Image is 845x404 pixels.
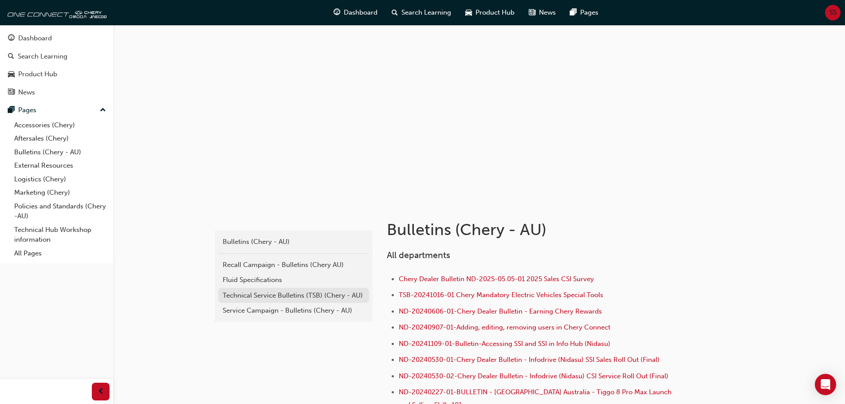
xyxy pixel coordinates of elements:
[387,250,450,260] span: All departments
[563,4,605,22] a: pages-iconPages
[399,372,668,380] a: ND-20240530-02-Chery Dealer Bulletin - Infodrive (Nidasu) CSI Service Roll Out (Final)
[218,303,369,318] a: Service Campaign - Bulletins (Chery - AU)
[326,4,385,22] a: guage-iconDashboard
[100,105,106,116] span: up-icon
[18,69,57,79] div: Product Hub
[4,66,110,82] a: Product Hub
[8,106,15,114] span: pages-icon
[458,4,522,22] a: car-iconProduct Hub
[11,200,110,223] a: Policies and Standards (Chery -AU)
[218,257,369,273] a: Recall Campaign - Bulletins (Chery AU)
[18,105,36,115] div: Pages
[399,275,594,283] a: Chery Dealer Bulletin ND-2025-05.05-01 2025 Sales CSI Survey
[8,71,15,78] span: car-icon
[218,234,369,250] a: Bulletins (Chery - AU)
[476,8,515,18] span: Product Hub
[401,8,451,18] span: Search Learning
[11,186,110,200] a: Marketing (Chery)
[829,8,837,18] span: SS
[522,4,563,22] a: news-iconNews
[392,7,398,18] span: search-icon
[529,7,535,18] span: news-icon
[344,8,377,18] span: Dashboard
[4,102,110,118] button: Pages
[11,132,110,145] a: Aftersales (Chery)
[4,28,110,102] button: DashboardSearch LearningProduct HubNews
[539,8,556,18] span: News
[11,247,110,260] a: All Pages
[18,51,67,62] div: Search Learning
[825,5,841,20] button: SS
[11,159,110,173] a: External Resources
[465,7,472,18] span: car-icon
[223,290,365,301] div: Technical Service Bulletins (TSB) (Chery - AU)
[399,291,603,299] a: TSB-20241016-01 Chery Mandatory Electric Vehicles Special Tools
[11,145,110,159] a: Bulletins (Chery - AU)
[815,374,836,395] div: Open Intercom Messenger
[4,30,110,47] a: Dashboard
[11,173,110,186] a: Logistics (Chery)
[223,306,365,316] div: Service Campaign - Bulletins (Chery - AU)
[18,87,35,98] div: News
[399,323,610,331] a: ND-20240907-01-Adding, editing, removing users in Chery Connect
[223,260,365,270] div: Recall Campaign - Bulletins (Chery AU)
[98,386,104,397] span: prev-icon
[385,4,458,22] a: search-iconSearch Learning
[399,340,610,348] a: ND-20241109-01-Bulletin-Accessing SSI and SSI in Info Hub (Nidasu)
[4,48,110,65] a: Search Learning
[8,89,15,97] span: news-icon
[218,288,369,303] a: Technical Service Bulletins (TSB) (Chery - AU)
[399,307,602,315] a: ND-20240606-01-Chery Dealer Bulletin - Earning Chery Rewards
[223,237,365,247] div: Bulletins (Chery - AU)
[570,7,577,18] span: pages-icon
[11,223,110,247] a: Technical Hub Workshop information
[4,84,110,101] a: News
[4,4,106,21] img: oneconnect
[8,53,14,61] span: search-icon
[399,356,660,364] a: ND-20240530-01-Chery Dealer Bulletin - Infodrive (Nidasu) SSI Sales Roll Out (Final)
[11,118,110,132] a: Accessories (Chery)
[218,272,369,288] a: Fluid Specifications
[580,8,598,18] span: Pages
[387,220,678,239] h1: Bulletins (Chery - AU)
[8,35,15,43] span: guage-icon
[334,7,340,18] span: guage-icon
[223,275,365,285] div: Fluid Specifications
[18,33,52,43] div: Dashboard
